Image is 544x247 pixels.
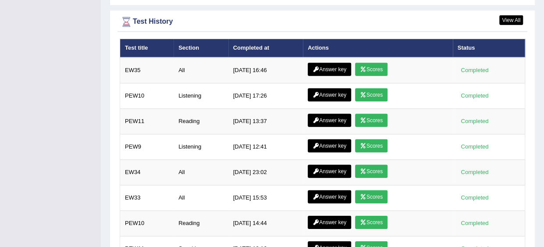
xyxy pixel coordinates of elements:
[228,185,303,211] td: [DATE] 15:53
[228,109,303,134] td: [DATE] 13:37
[120,211,174,236] td: PEW10
[458,142,492,152] div: Completed
[120,39,174,58] th: Test title
[174,83,228,109] td: Listening
[174,39,228,58] th: Section
[499,15,523,25] a: View All
[228,160,303,185] td: [DATE] 23:02
[308,63,351,76] a: Answer key
[120,58,174,84] td: EW35
[228,211,303,236] td: [DATE] 14:44
[228,83,303,109] td: [DATE] 17:26
[120,15,525,29] div: Test History
[308,165,351,178] a: Answer key
[120,109,174,134] td: PEW11
[308,88,351,102] a: Answer key
[120,83,174,109] td: PEW10
[308,190,351,203] a: Answer key
[228,134,303,160] td: [DATE] 12:41
[458,117,492,126] div: Completed
[174,160,228,185] td: All
[228,58,303,84] td: [DATE] 16:46
[458,91,492,101] div: Completed
[120,134,174,160] td: PEW9
[308,216,351,229] a: Answer key
[120,185,174,211] td: EW33
[355,88,388,102] a: Scores
[174,109,228,134] td: Reading
[458,168,492,177] div: Completed
[453,39,525,58] th: Status
[174,134,228,160] td: Listening
[355,139,388,153] a: Scores
[174,211,228,236] td: Reading
[458,219,492,228] div: Completed
[355,114,388,127] a: Scores
[174,58,228,84] td: All
[355,216,388,229] a: Scores
[303,39,452,58] th: Actions
[120,160,174,185] td: EW34
[228,39,303,58] th: Completed at
[308,114,351,127] a: Answer key
[458,193,492,203] div: Completed
[308,139,351,153] a: Answer key
[355,165,388,178] a: Scores
[355,190,388,203] a: Scores
[174,185,228,211] td: All
[355,63,388,76] a: Scores
[458,66,492,75] div: Completed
